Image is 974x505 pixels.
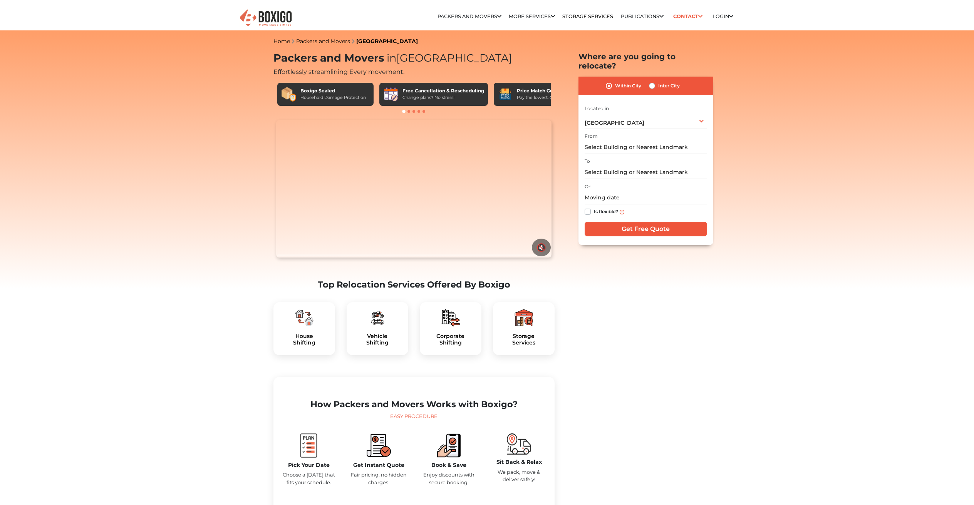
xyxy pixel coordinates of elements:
[517,87,575,94] div: Price Match Guarantee
[356,38,418,45] a: [GEOGRAPHIC_DATA]
[276,120,552,258] video: Your browser does not support the video tag.
[509,13,555,19] a: More services
[280,462,338,468] h5: Pick Your Date
[499,333,548,346] a: StorageServices
[490,468,548,483] p: We pack, move & deliver safely!
[353,333,402,346] a: VehicleShifting
[621,13,664,19] a: Publications
[499,333,548,346] h5: Storage Services
[585,222,707,236] input: Get Free Quote
[387,52,396,64] span: in
[712,13,733,19] a: Login
[420,471,478,486] p: Enjoy discounts with secure booking.
[350,462,408,468] h5: Get Instant Quote
[426,333,475,346] h5: Corporate Shifting
[402,87,484,94] div: Free Cancellation & Rescheduling
[420,462,478,468] h5: Book & Save
[368,308,387,327] img: boxigo_packers_and_movers_plan
[578,52,713,70] h2: Where are you going to relocate?
[507,433,531,455] img: boxigo_packers_and_movers_move
[280,333,329,346] a: HouseShifting
[532,239,551,256] button: 🔇
[296,38,350,45] a: Packers and Movers
[297,433,321,458] img: boxigo_packers_and_movers_plan
[441,308,460,327] img: boxigo_packers_and_movers_plan
[615,81,641,90] label: Within City
[426,333,475,346] a: CorporateShifting
[594,207,618,215] label: Is flexible?
[585,105,609,112] label: Located in
[273,52,555,65] h1: Packers and Movers
[620,210,624,214] img: info
[384,52,512,64] span: [GEOGRAPHIC_DATA]
[585,191,707,204] input: Moving date
[273,68,404,75] span: Effortlessly streamlining Every movement.
[280,399,548,410] h2: How Packers and Movers Works with Boxigo?
[280,413,548,420] div: Easy Procedure
[585,133,598,140] label: From
[353,333,402,346] h5: Vehicle Shifting
[562,13,613,19] a: Storage Services
[350,471,408,486] p: Fair pricing, no hidden charges.
[517,94,575,101] div: Pay the lowest. Guaranteed!
[281,87,297,102] img: Boxigo Sealed
[498,87,513,102] img: Price Match Guarantee
[658,81,680,90] label: Inter City
[402,94,484,101] div: Change plans? No stress!
[300,87,366,94] div: Boxigo Sealed
[437,433,461,458] img: boxigo_packers_and_movers_book
[585,119,644,126] span: [GEOGRAPHIC_DATA]
[239,8,293,27] img: Boxigo
[490,459,548,465] h5: Sit Back & Relax
[273,279,555,290] h2: Top Relocation Services Offered By Boxigo
[273,38,290,45] a: Home
[585,140,707,154] input: Select Building or Nearest Landmark
[671,10,705,22] a: Contact
[367,433,391,458] img: boxigo_packers_and_movers_compare
[585,158,590,165] label: To
[585,166,707,179] input: Select Building or Nearest Landmark
[438,13,501,19] a: Packers and Movers
[280,333,329,346] h5: House Shifting
[515,308,533,327] img: boxigo_packers_and_movers_plan
[295,308,313,327] img: boxigo_packers_and_movers_plan
[280,471,338,486] p: Choose a [DATE] that fits your schedule.
[300,94,366,101] div: Household Damage Protection
[585,183,592,190] label: On
[383,87,399,102] img: Free Cancellation & Rescheduling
